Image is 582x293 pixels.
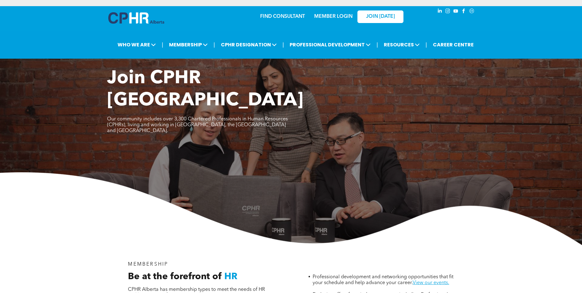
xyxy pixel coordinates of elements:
span: Professional development and networking opportunities that fit your schedule and help advance you... [313,275,453,285]
a: youtube [453,8,459,16]
li: | [426,38,427,51]
span: PROFESSIONAL DEVELOPMENT [288,39,372,50]
a: facebook [461,8,467,16]
span: Be at the forefront of [128,272,222,281]
a: linkedin [437,8,443,16]
span: JOIN [DATE] [366,14,395,20]
li: | [214,38,215,51]
span: Our community includes over 3,300 Chartered Professionals in Human Resources (CPHRs), living and ... [107,117,288,133]
img: A blue and white logo for cp alberta [108,12,164,24]
span: MEMBERSHIP [128,262,168,267]
a: JOIN [DATE] [357,10,403,23]
li: | [162,38,163,51]
span: RESOURCES [382,39,422,50]
a: CAREER CENTRE [431,39,476,50]
span: HR [224,272,237,281]
span: WHO WE ARE [116,39,158,50]
li: | [283,38,284,51]
a: View our events. [413,280,449,285]
a: Social network [468,8,475,16]
a: instagram [445,8,451,16]
span: CPHR DESIGNATION [219,39,279,50]
a: FIND CONSULTANT [260,14,305,19]
span: MEMBERSHIP [167,39,210,50]
li: | [376,38,378,51]
span: Join CPHR [GEOGRAPHIC_DATA] [107,69,303,110]
a: MEMBER LOGIN [314,14,353,19]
